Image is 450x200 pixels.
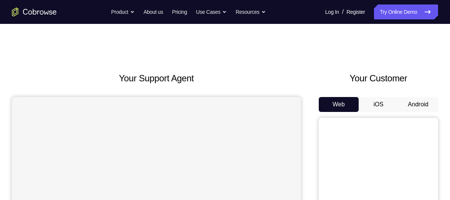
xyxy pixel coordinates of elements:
[319,97,359,112] button: Web
[144,4,163,19] a: About us
[325,4,339,19] a: Log In
[12,7,57,16] a: Go to the home page
[319,72,438,85] h2: Your Customer
[359,97,399,112] button: iOS
[172,4,187,19] a: Pricing
[12,72,301,85] h2: Your Support Agent
[236,4,266,19] button: Resources
[342,7,343,16] span: /
[347,4,365,19] a: Register
[111,4,135,19] button: Product
[196,4,227,19] button: Use Cases
[374,4,438,19] a: Try Online Demo
[398,97,438,112] button: Android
